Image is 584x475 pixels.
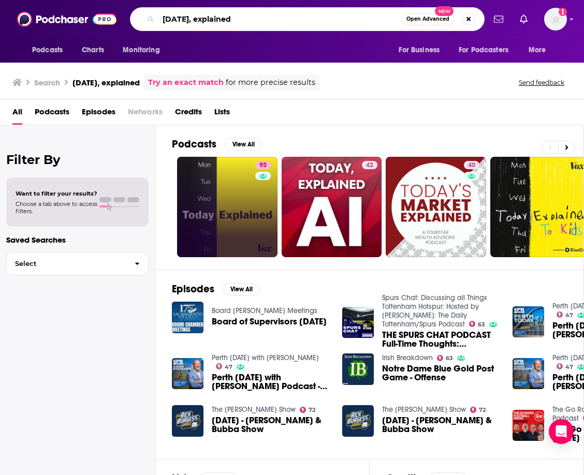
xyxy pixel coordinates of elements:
[175,103,202,125] span: Credits
[437,355,454,361] a: 63
[544,8,567,31] img: User Profile
[16,200,97,215] span: Choose a tab above to access filters.
[35,103,69,125] a: Podcasts
[513,358,544,390] img: Perth Today with Simon Beaumont Podcast - Tuesday, 8 April 2025
[172,405,203,437] img: May 5th, 2021 - Rick & Bubba Show
[513,306,544,338] img: Perth Today with Simon Beaumont Podcast - Tuesday 28 January 2025
[172,138,262,151] a: PodcastsView All
[214,103,230,125] a: Lists
[309,408,315,412] span: 72
[259,160,267,171] span: 93
[172,283,214,295] h2: Episodes
[255,161,271,169] a: 93
[226,77,315,88] span: for more precise results
[72,78,140,87] h3: [DATE], explained
[557,311,574,318] a: 47
[172,302,203,333] img: Board of Supervisors 6/4/25
[148,77,224,88] a: Try an exact match
[402,13,454,25] button: Open AdvancedNew
[115,40,173,60] button: open menu
[6,152,149,167] h2: Filter By
[172,138,216,151] h2: Podcasts
[366,160,373,171] span: 42
[32,43,63,57] span: Podcasts
[470,407,486,413] a: 72
[223,283,260,295] button: View All
[225,138,262,151] button: View All
[468,160,475,171] span: 40
[177,157,278,257] a: 93
[7,260,126,267] span: Select
[212,416,330,434] span: [DATE] - [PERSON_NAME] & Bubba Show
[82,103,115,125] span: Episodes
[435,6,454,16] span: New
[342,353,374,385] img: Notre Dame Blue Gold Post Game - Offense
[212,317,327,326] span: Board of Supervisors [DATE]
[565,365,573,369] span: 47
[16,190,97,197] span: Want to filter your results?
[172,358,203,390] img: Perth Today with Simon Beaumont Podcast - Wednesday, 4 June 2025
[34,78,60,87] h3: Search
[282,157,382,257] a: 42
[529,43,546,57] span: More
[544,8,567,31] span: Logged in as Ashley_Beenen
[362,161,377,169] a: 42
[130,7,485,31] div: Search podcasts, credits, & more...
[216,363,233,369] a: 47
[212,373,330,391] span: Perth [DATE] with [PERSON_NAME] Podcast - [DATE]
[469,321,486,327] a: 63
[382,364,500,382] span: Notre Dame Blue Gold Post Game - Offense
[75,40,110,60] a: Charts
[6,235,149,245] p: Saved Searches
[12,103,22,125] a: All
[490,10,507,28] a: Show notifications dropdown
[382,353,433,362] a: Irish Breakdown
[342,405,374,437] img: May 5th, 2021 - Rick & Bubba Show
[128,103,163,125] span: Networks
[212,353,319,362] a: Perth Today with Simon Beaumont
[382,416,500,434] a: May 5th, 2021 - Rick & Bubba Show
[212,317,327,326] a: Board of Supervisors 6/4/25
[479,408,486,412] span: 72
[382,405,466,414] a: The Rick Burgess Show
[565,313,573,318] span: 47
[549,419,574,444] div: Open Intercom Messenger
[557,363,574,369] a: 47
[225,365,232,369] span: 47
[386,157,486,257] a: 40
[382,331,500,348] span: THE SPURS CHAT PODCAST Full-Time Thoughts: Tottenham 1-2 [GEOGRAPHIC_DATA]: Instant Reaction & Ma...
[391,40,452,60] button: open menu
[123,43,159,57] span: Monitoring
[300,407,316,413] a: 72
[6,252,149,275] button: Select
[382,293,487,329] a: Spurs Chat: Discussing all Things Tottenham Hotspur: Hosted by Chris Cowlin: The Daily Tottenham/...
[25,40,76,60] button: open menu
[17,9,116,29] img: Podchaser - Follow, Share and Rate Podcasts
[212,416,330,434] a: May 5th, 2021 - Rick & Bubba Show
[342,307,374,338] img: THE SPURS CHAT PODCAST Full-Time Thoughts: Tottenham 1-2 Ipswich: Instant Reaction & Match Analys...
[446,356,453,361] span: 63
[212,306,317,315] a: Board Chambers Meetings
[513,410,544,441] img: The Go Radio Football Show 2nd February
[544,8,567,31] button: Show profile menu
[478,322,485,327] span: 63
[382,331,500,348] a: THE SPURS CHAT PODCAST Full-Time Thoughts: Tottenham 1-2 Ipswich: Instant Reaction & Match Analys...
[82,43,104,57] span: Charts
[399,43,440,57] span: For Business
[464,161,479,169] a: 40
[406,17,449,22] span: Open Advanced
[521,40,559,60] button: open menu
